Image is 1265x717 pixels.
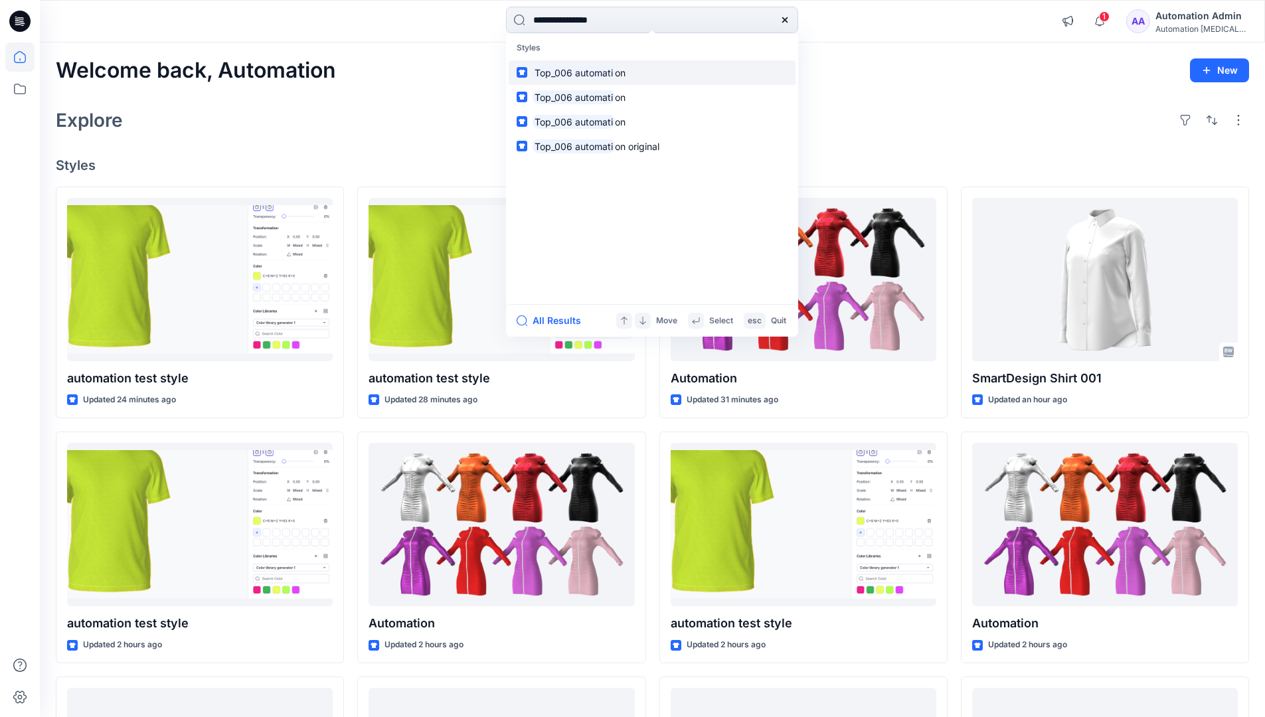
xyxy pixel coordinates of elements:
[972,614,1238,633] p: Automation
[369,198,634,362] a: automation test style
[687,393,778,407] p: Updated 31 minutes ago
[56,157,1249,173] h4: Styles
[533,114,615,129] mark: Top_006 automati
[988,393,1067,407] p: Updated an hour ago
[56,58,336,83] h2: Welcome back, Automation
[1190,58,1249,82] button: New
[67,198,333,362] a: automation test style
[67,369,333,388] p: automation test style
[771,314,786,328] p: Quit
[988,638,1067,652] p: Updated 2 hours ago
[972,369,1238,388] p: SmartDesign Shirt 001
[671,443,936,607] a: automation test style
[1126,9,1150,33] div: AA
[615,116,626,127] span: on
[533,139,615,154] mark: Top_006 automati
[384,393,477,407] p: Updated 28 minutes ago
[67,614,333,633] p: automation test style
[615,92,626,103] span: on
[671,614,936,633] p: automation test style
[369,369,634,388] p: automation test style
[384,638,464,652] p: Updated 2 hours ago
[615,141,659,152] span: on original
[709,314,733,328] p: Select
[509,110,796,134] a: Top_006 automation
[83,638,162,652] p: Updated 2 hours ago
[56,110,123,131] h2: Explore
[517,313,590,329] button: All Results
[509,60,796,85] a: Top_006 automation
[972,198,1238,362] a: SmartDesign Shirt 001
[972,443,1238,607] a: Automation
[67,443,333,607] a: automation test style
[1155,24,1248,34] div: Automation [MEDICAL_DATA]...
[748,314,762,328] p: esc
[1155,8,1248,24] div: Automation Admin
[533,65,615,80] mark: Top_006 automati
[615,67,626,78] span: on
[83,393,176,407] p: Updated 24 minutes ago
[509,134,796,159] a: Top_006 automation original
[671,369,936,388] p: Automation
[509,85,796,110] a: Top_006 automation
[533,90,615,105] mark: Top_006 automati
[656,314,677,328] p: Move
[671,198,936,362] a: Automation
[687,638,766,652] p: Updated 2 hours ago
[369,614,634,633] p: Automation
[369,443,634,607] a: Automation
[509,36,796,60] p: Styles
[1099,11,1110,22] span: 1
